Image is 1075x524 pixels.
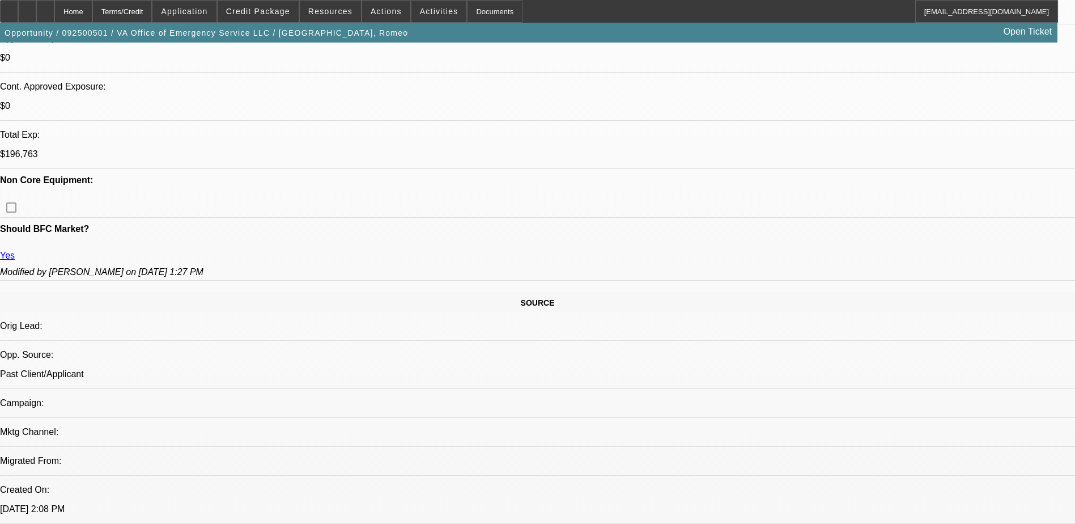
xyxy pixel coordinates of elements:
[161,7,207,16] span: Application
[226,7,290,16] span: Credit Package
[362,1,410,22] button: Actions
[152,1,216,22] button: Application
[420,7,458,16] span: Activities
[521,298,555,307] span: SOURCE
[300,1,361,22] button: Resources
[411,1,467,22] button: Activities
[5,28,408,37] span: Opportunity / 092500501 / VA Office of Emergency Service LLC / [GEOGRAPHIC_DATA], Romeo
[308,7,352,16] span: Resources
[999,22,1056,41] a: Open Ticket
[371,7,402,16] span: Actions
[218,1,299,22] button: Credit Package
